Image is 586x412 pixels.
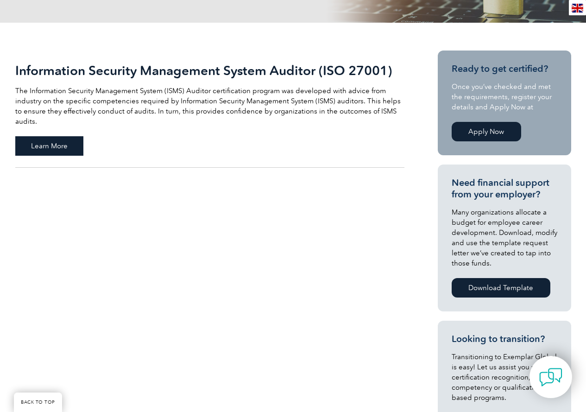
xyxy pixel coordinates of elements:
[572,4,583,13] img: en
[452,82,557,112] p: Once you’ve checked and met the requirements, register your details and Apply Now at
[452,63,557,75] h3: Ready to get certified?
[15,136,83,156] span: Learn More
[15,63,404,78] h2: Information Security Management System Auditor (ISO 27001)
[452,278,550,298] a: Download Template
[14,393,62,412] a: BACK TO TOP
[539,366,562,389] img: contact-chat.png
[452,333,557,345] h3: Looking to transition?
[452,177,557,200] h3: Need financial support from your employer?
[15,51,404,168] a: Information Security Management System Auditor (ISO 27001) The Information Security Management Sy...
[15,86,404,127] p: The Information Security Management System (ISMS) Auditor certification program was developed wit...
[452,122,521,141] a: Apply Now
[452,352,557,403] p: Transitioning to Exemplar Global is easy! Let us assist you with our certification recognition, c...
[452,207,557,268] p: Many organizations allocate a budget for employee career development. Download, modify and use th...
